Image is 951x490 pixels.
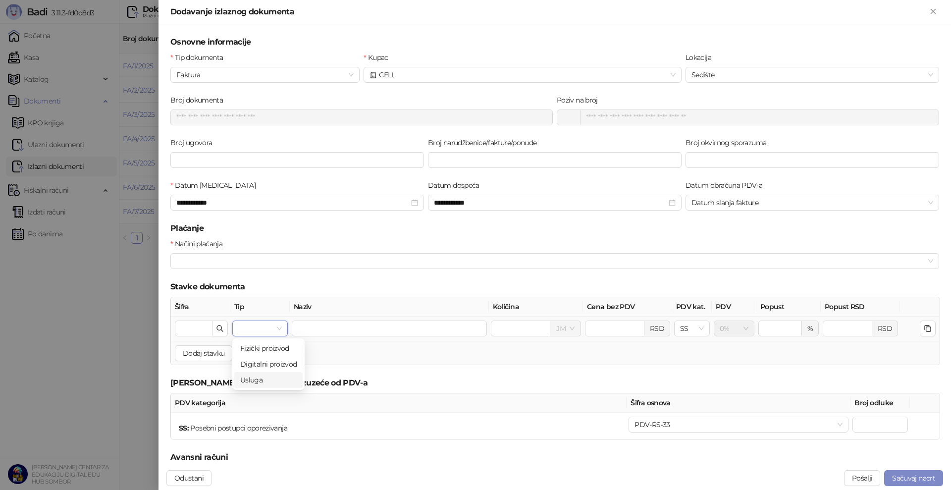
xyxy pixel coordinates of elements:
[171,297,230,317] th: Šifra
[585,321,644,336] input: Cena bez PDV
[292,321,487,336] input: Naziv
[686,180,769,191] label: Datum obračuna PDV-a
[680,321,704,336] span: SS
[712,297,756,317] th: PDV
[884,470,943,486] button: Sačuvaj nacrt
[290,317,489,341] td: Naziv
[364,52,394,63] label: Kupac
[802,321,819,336] div: %
[428,180,485,191] label: Datum dospeća
[230,317,290,341] td: Tip
[583,317,672,341] td: Cena bez PDV
[170,6,927,18] div: Dodavanje izlaznog dokumenta
[290,297,489,317] th: Naziv
[428,152,682,168] input: Broj narudžbenice/fakture/ponude
[672,297,712,317] th: PDV kat.
[428,137,543,148] label: Broj narudžbenice/fakture/ponude
[175,345,232,361] button: Dodaj stavku
[844,470,881,486] button: Pošalji
[170,152,424,168] input: Broj ugovora
[672,317,712,341] td: PDV kat.
[872,321,898,336] div: RSD
[491,321,550,336] input: Količina
[927,6,939,18] button: Zatvori
[230,297,290,317] th: Tip
[557,95,604,106] label: Poziv na broj
[756,297,821,317] th: Popust
[370,67,676,82] span: СЕЦ
[171,413,627,439] td: PDV kategorija
[489,297,583,317] th: Količina
[240,359,297,370] div: Digitalni proizvod
[634,417,843,432] span: PDV-RS-33
[691,195,933,210] span: Datum slanja fakture
[171,393,627,413] th: PDV kategorija
[170,238,229,249] label: Načini plaćanja
[756,317,821,341] td: Popust
[176,197,409,208] input: Datum prometa
[686,152,939,168] input: Broj okvirnog sporazuma
[170,137,218,148] label: Broj ugovora
[627,413,850,439] td: Šifra osnova
[170,36,939,48] h5: Osnovne informacije
[170,377,939,389] h5: [PERSON_NAME] za oslobađanje/izuzeće od PDV-a
[170,222,939,234] h5: Plaćanje
[759,321,801,336] input: Popust
[175,321,212,336] input: Šifra
[434,197,667,208] input: Datum dospeća
[240,375,297,385] div: Usluga
[691,67,933,82] span: Sedište
[170,95,229,106] label: Broj dokumenta
[627,393,850,413] th: Šifra osnova
[170,52,229,63] label: Tip dokumenta
[240,343,297,354] div: Fizički proizvod
[644,321,670,336] div: RSD
[686,137,773,148] label: Broj okvirnog sporazuma
[170,109,553,125] input: Broj dokumenta
[176,67,354,82] span: Faktura
[170,451,939,463] h5: Avansni računi
[712,317,756,341] td: PDV
[170,281,939,293] h5: Stavke dokumenta
[821,317,900,341] td: Popust RSD
[177,421,289,436] div: Posebni postupci oporezivanja
[850,393,910,413] th: Broj odluke
[583,297,672,317] th: Cena bez PDV
[179,424,189,433] strong: SS :
[183,349,224,358] span: Dodaj stavku
[166,470,211,486] button: Odustani
[171,317,230,341] td: Šifra
[823,321,872,336] input: Popust RSD
[686,52,717,63] label: Lokacija
[170,180,262,191] label: Datum prometa
[821,297,900,317] th: Popust RSD
[489,317,583,341] td: Količina
[850,413,910,439] td: Broj odluke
